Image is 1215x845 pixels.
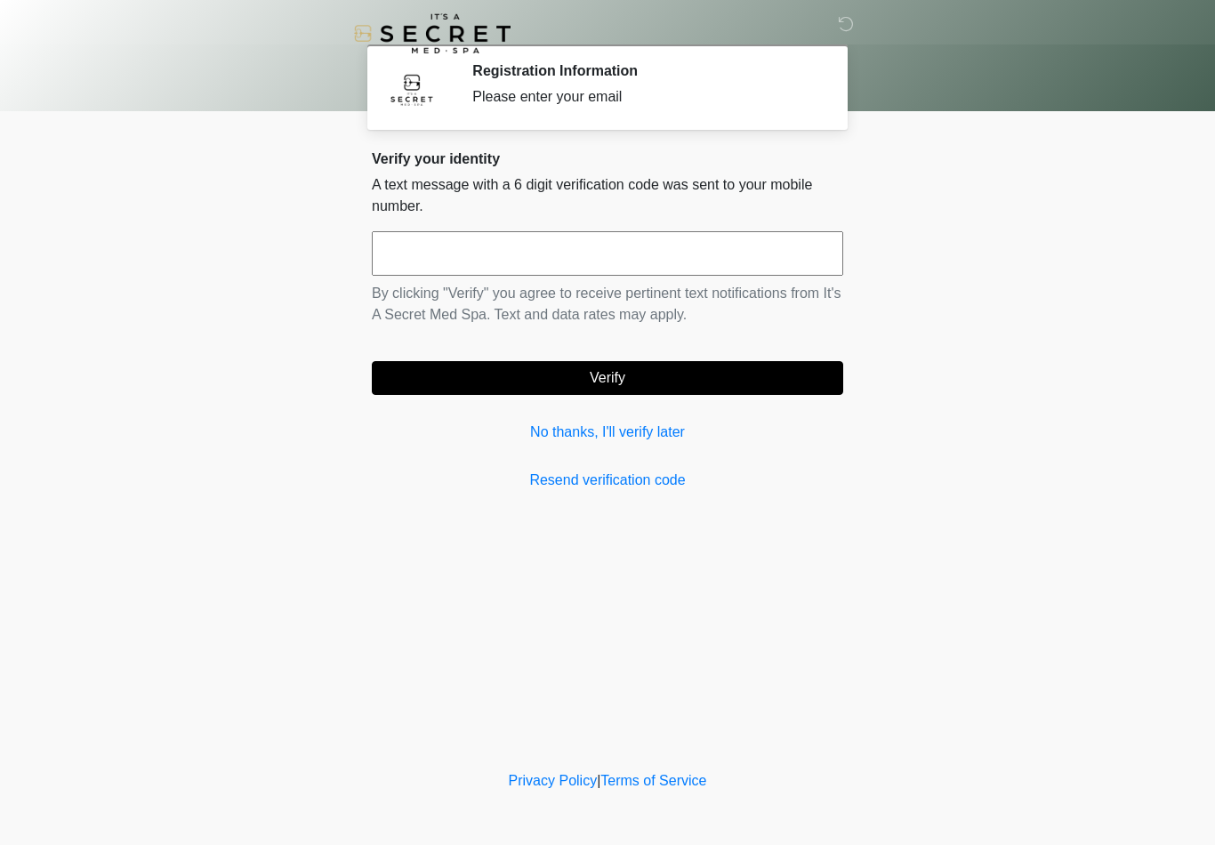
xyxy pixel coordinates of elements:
[472,86,817,108] div: Please enter your email
[372,470,843,491] a: Resend verification code
[372,174,843,217] p: A text message with a 6 digit verification code was sent to your mobile number.
[372,361,843,395] button: Verify
[600,773,706,788] a: Terms of Service
[354,13,511,53] img: It's A Secret Med Spa Logo
[472,62,817,79] h2: Registration Information
[385,62,439,116] img: Agent Avatar
[372,150,843,167] h2: Verify your identity
[509,773,598,788] a: Privacy Policy
[372,283,843,326] p: By clicking "Verify" you agree to receive pertinent text notifications from It's A Secret Med Spa...
[597,773,600,788] a: |
[372,422,843,443] a: No thanks, I'll verify later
